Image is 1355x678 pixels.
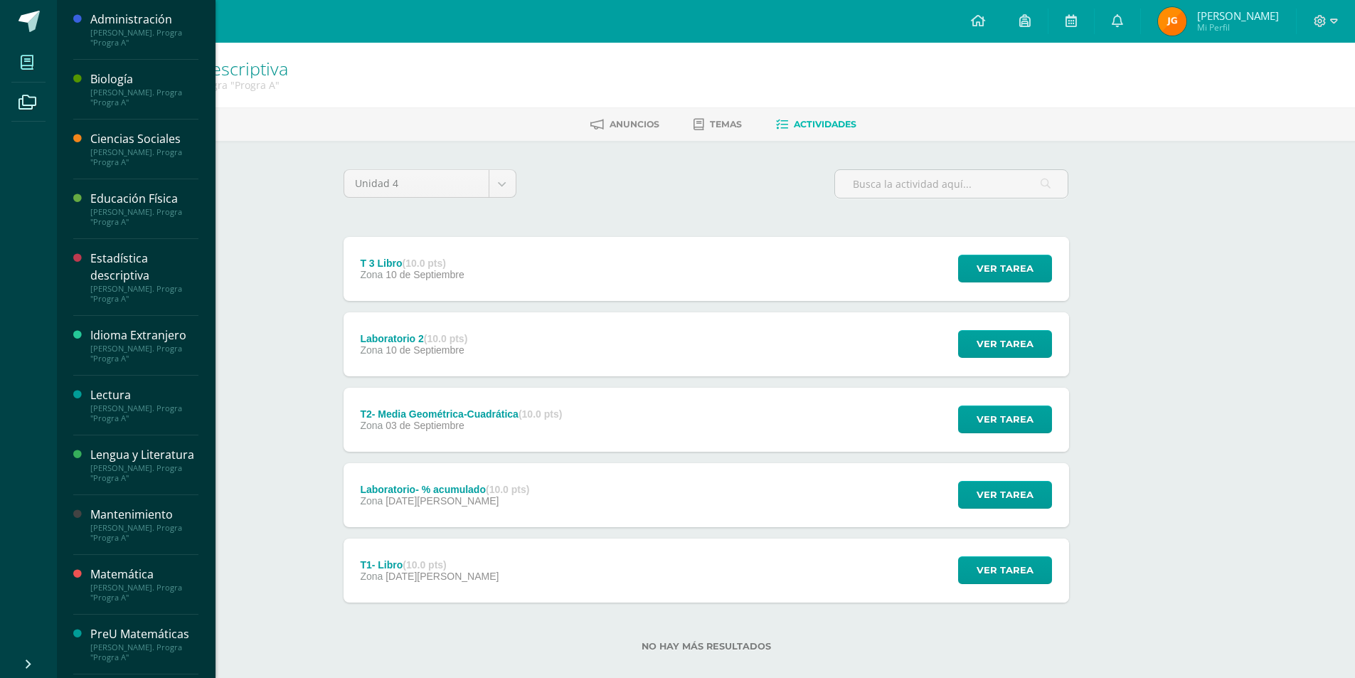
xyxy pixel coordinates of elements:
[90,447,198,463] div: Lengua y Literatura
[355,170,478,197] span: Unidad 4
[90,147,198,167] div: [PERSON_NAME]. Progra "Progra A"
[710,119,742,129] span: Temas
[590,113,659,136] a: Anuncios
[90,250,198,303] a: Estadística descriptiva[PERSON_NAME]. Progra "Progra A"
[344,170,516,197] a: Unidad 4
[403,258,446,269] strong: (10.0 pts)
[958,255,1052,282] button: Ver tarea
[519,408,562,420] strong: (10.0 pts)
[386,269,464,280] span: 10 de Septiembre
[90,71,198,88] div: Biología
[958,481,1052,509] button: Ver tarea
[386,571,499,582] span: [DATE][PERSON_NAME]
[424,333,467,344] strong: (10.0 pts)
[90,507,198,543] a: Mantenimiento[PERSON_NAME]. Progra "Progra A"
[360,269,383,280] span: Zona
[90,131,198,167] a: Ciencias Sociales[PERSON_NAME]. Progra "Progra A"
[90,626,198,662] a: PreU Matemáticas[PERSON_NAME]. Progra "Progra A"
[386,495,499,507] span: [DATE][PERSON_NAME]
[958,556,1052,584] button: Ver tarea
[360,408,562,420] div: T2- Media Geométrica-Cuadrática
[90,284,198,304] div: [PERSON_NAME]. Progra "Progra A"
[360,484,529,495] div: Laboratorio- % acumulado
[958,330,1052,358] button: Ver tarea
[977,406,1033,433] span: Ver tarea
[90,507,198,523] div: Mantenimiento
[403,559,446,571] strong: (10.0 pts)
[1158,7,1186,36] img: 74ae6213215539b7b59c796b4210b1b2.png
[90,447,198,483] a: Lengua y Literatura[PERSON_NAME]. Progra "Progra A"
[90,583,198,603] div: [PERSON_NAME]. Progra "Progra A"
[344,641,1069,652] label: No hay más resultados
[90,11,198,28] div: Administración
[90,191,198,227] a: Educación Física[PERSON_NAME]. Progra "Progra A"
[90,191,198,207] div: Educación Física
[90,88,198,107] div: [PERSON_NAME]. Progra "Progra A"
[90,131,198,147] div: Ciencias Sociales
[386,420,464,431] span: 03 de Septiembre
[1197,9,1279,23] span: [PERSON_NAME]
[90,11,198,48] a: Administración[PERSON_NAME]. Progra "Progra A"
[694,113,742,136] a: Temas
[90,626,198,642] div: PreU Matemáticas
[90,566,198,583] div: Matemática
[958,406,1052,433] button: Ver tarea
[1197,21,1279,33] span: Mi Perfil
[794,119,856,129] span: Actividades
[90,344,198,364] div: [PERSON_NAME]. Progra "Progra A"
[360,420,383,431] span: Zona
[90,327,198,344] div: Idioma Extranjero
[360,571,383,582] span: Zona
[835,170,1068,198] input: Busca la actividad aquí...
[360,258,464,269] div: T 3 Libro
[90,642,198,662] div: [PERSON_NAME]. Progra "Progra A"
[977,557,1033,583] span: Ver tarea
[977,482,1033,508] span: Ver tarea
[90,71,198,107] a: Biología[PERSON_NAME]. Progra "Progra A"
[360,344,383,356] span: Zona
[90,523,198,543] div: [PERSON_NAME]. Progra "Progra A"
[90,403,198,423] div: [PERSON_NAME]. Progra "Progra A"
[360,559,499,571] div: T1- Libro
[90,250,198,283] div: Estadística descriptiva
[610,119,659,129] span: Anuncios
[90,207,198,227] div: [PERSON_NAME]. Progra "Progra A"
[90,387,198,403] div: Lectura
[90,463,198,483] div: [PERSON_NAME]. Progra "Progra A"
[977,255,1033,282] span: Ver tarea
[360,333,467,344] div: Laboratorio 2
[486,484,529,495] strong: (10.0 pts)
[90,566,198,603] a: Matemática[PERSON_NAME]. Progra "Progra A"
[977,331,1033,357] span: Ver tarea
[90,387,198,423] a: Lectura[PERSON_NAME]. Progra "Progra A"
[90,28,198,48] div: [PERSON_NAME]. Progra "Progra A"
[90,327,198,364] a: Idioma Extranjero[PERSON_NAME]. Progra "Progra A"
[360,495,383,507] span: Zona
[776,113,856,136] a: Actividades
[386,344,464,356] span: 10 de Septiembre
